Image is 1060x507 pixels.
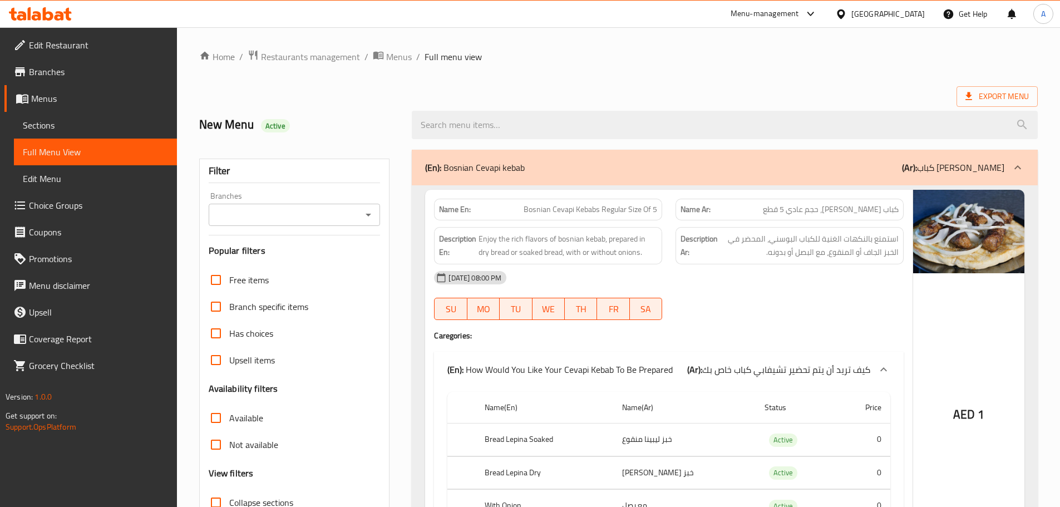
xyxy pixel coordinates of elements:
span: AED [953,403,975,425]
span: WE [537,301,560,317]
a: Support.OpsPlatform [6,420,76,434]
a: Menu disclaimer [4,272,177,299]
td: 0 [836,456,890,489]
strong: Name Ar: [681,204,711,215]
div: Active [769,434,797,447]
h3: Popular filters [209,244,381,257]
b: (En): [425,159,441,176]
span: Bosnian Cevapi Kebabs Regular Size Of 5 [524,204,657,215]
span: Get support on: [6,408,57,423]
a: Home [199,50,235,63]
span: SA [634,301,658,317]
span: Choice Groups [29,199,168,212]
th: Name(En) [476,392,613,424]
h4: Caregories: [434,330,904,341]
a: Coupons [4,219,177,245]
h3: Availability filters [209,382,278,395]
td: خبز [PERSON_NAME] [613,456,756,489]
button: MO [467,298,500,320]
span: Edit Menu [23,172,168,185]
span: Active [261,121,290,131]
th: Status [756,392,836,424]
span: Coverage Report [29,332,168,346]
span: استمتع بالنكهات الغنية للكباب البوسني، المحضر في الخبز الجاف أو المنقوع، مع البصل أو بدونه. [720,232,899,259]
a: Full Menu View [14,139,177,165]
span: 1.0.0 [34,390,52,404]
span: كباب [PERSON_NAME]، حجم عادي 5 قطع [763,204,899,215]
th: Bread Lepina Dry [476,456,613,489]
a: Edit Menu [14,165,177,192]
button: TU [500,298,532,320]
span: Branch specific items [229,300,308,313]
span: [DATE] 08:00 PM [444,273,506,283]
span: Enjoy the rich flavors of bosnian kebab, prepared in dry bread or soaked bread, with or without o... [479,232,657,259]
span: Active [769,466,797,479]
li: / [416,50,420,63]
button: SA [630,298,662,320]
div: Active [261,119,290,132]
span: Available [229,411,263,425]
th: Bread Lepina Soaked [476,424,613,456]
input: search [412,111,1038,139]
span: Restaurants management [261,50,360,63]
button: Open [361,207,376,223]
p: How Would You Like Your Cevapi Kebab To Be Prepared [447,363,673,376]
span: Sections [23,119,168,132]
a: Edit Restaurant [4,32,177,58]
button: TH [565,298,597,320]
a: Promotions [4,245,177,272]
span: كيف تريد أن يتم تحضير تشيفابي كباب خاص بك [702,361,870,378]
strong: Description En: [439,232,476,259]
span: SU [439,301,462,317]
h3: View filters [209,467,254,480]
span: Full menu view [425,50,482,63]
span: Upsell items [229,353,275,367]
span: Branches [29,65,168,78]
span: FR [602,301,625,317]
a: Upsell [4,299,177,326]
span: TH [569,301,593,317]
span: Upsell [29,306,168,319]
div: (En): How Would You Like Your Cevapi Kebab To Be Prepared(Ar):كيف تريد أن يتم تحضير تشيفابي كباب ... [434,352,904,387]
td: 0 [836,424,890,456]
a: Menus [373,50,412,64]
div: (En): Bosnian Cevapi kebab(Ar):كباب [PERSON_NAME] [412,150,1038,185]
p: كباب [PERSON_NAME] [902,161,1004,174]
td: خبز ليبينا منقوع [613,424,756,456]
a: Coverage Report [4,326,177,352]
b: (Ar): [687,361,702,378]
span: Promotions [29,252,168,265]
div: [GEOGRAPHIC_DATA] [851,8,925,20]
button: FR [597,298,629,320]
div: Menu-management [731,7,799,21]
a: Branches [4,58,177,85]
span: 1 [978,403,984,425]
span: MO [472,301,495,317]
li: / [239,50,243,63]
img: mmw_638911468504559609 [913,190,1024,273]
span: Grocery Checklist [29,359,168,372]
p: Bosnian Cevapi kebab [425,161,525,174]
span: TU [504,301,527,317]
strong: Description Ar: [681,232,718,259]
div: Filter [209,159,381,183]
span: Full Menu View [23,145,168,159]
span: Free items [229,273,269,287]
span: Menus [31,92,168,105]
span: Version: [6,390,33,404]
a: Sections [14,112,177,139]
a: Grocery Checklist [4,352,177,379]
span: Edit Restaurant [29,38,168,52]
button: SU [434,298,467,320]
span: Menu disclaimer [29,279,168,292]
a: Choice Groups [4,192,177,219]
button: WE [533,298,565,320]
span: Active [769,434,797,446]
h2: New Menu [199,116,399,133]
a: Menus [4,85,177,112]
th: Name(Ar) [613,392,756,424]
span: A [1041,8,1046,20]
strong: Name En: [439,204,471,215]
b: (Ar): [902,159,917,176]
